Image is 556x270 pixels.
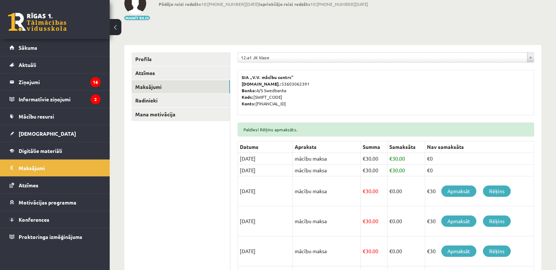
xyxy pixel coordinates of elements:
td: 30.00 [361,236,387,266]
legend: Ziņojumi [19,74,101,90]
td: €30 [425,206,534,236]
a: Maksājumi [10,160,101,176]
i: 2 [91,94,101,104]
td: 0.00 [387,176,425,206]
a: Informatīvie ziņojumi2 [10,91,101,108]
span: Konferences [19,216,49,223]
a: Maksājumi [132,80,230,94]
a: Radinieki [132,94,230,107]
a: Atzīmes [10,177,101,194]
span: 12.a1 JK klase [241,53,524,62]
td: 0.00 [387,236,425,266]
a: Mācību resursi [10,108,101,125]
td: mācību maksa [293,176,361,206]
td: 30.00 [361,165,387,176]
span: € [363,218,366,224]
th: Summa [361,141,387,153]
span: Atzīmes [19,182,38,188]
td: mācību maksa [293,153,361,165]
legend: Maksājumi [19,160,101,176]
a: Apmaksāt [441,215,476,227]
a: 12.a1 JK klase [238,53,534,62]
td: [DATE] [238,236,293,266]
td: €0 [425,153,534,165]
a: [DEMOGRAPHIC_DATA] [10,125,101,142]
span: € [363,155,366,162]
td: 30.00 [361,153,387,165]
span: € [363,167,366,173]
th: Nav samaksāts [425,141,534,153]
a: Apmaksāt [441,245,476,257]
span: Sākums [19,44,37,51]
td: [DATE] [238,206,293,236]
span: Digitālie materiāli [19,147,62,154]
td: 30.00 [387,165,425,176]
p: 53603062391 A/S Swedbanka [SWIFT_CODE] [FINANCIAL_ID] [242,74,530,107]
span: € [363,248,366,254]
a: Rēķins [483,185,511,197]
span: € [389,188,392,194]
th: Apraksts [293,141,361,153]
a: Atzīmes [132,66,230,80]
b: Kods: [242,94,253,100]
td: 0.00 [387,206,425,236]
i: 16 [90,77,101,87]
span: Aktuāli [19,61,36,68]
a: Sākums [10,39,101,56]
td: mācību maksa [293,236,361,266]
b: [DOMAIN_NAME].: [242,81,281,87]
span: € [389,248,392,254]
b: Banka: [242,87,256,93]
span: € [389,155,392,162]
a: Profils [132,52,230,66]
a: Rēķins [483,215,511,227]
span: Motivācijas programma [19,199,76,206]
a: Apmaksāt [441,185,476,197]
b: Pēdējo reizi redzēts [159,1,201,7]
td: mācību maksa [293,206,361,236]
a: Digitālie materiāli [10,142,101,159]
button: Mainīt bildi [124,16,150,20]
a: Motivācijas programma [10,194,101,211]
b: Iepriekšējo reizi redzēts [259,1,310,7]
td: 30.00 [387,153,425,165]
span: € [389,218,392,224]
span: 10:[PHONE_NUMBER][DATE] 10:[PHONE_NUMBER][DATE] [159,1,368,7]
a: Proktoringa izmēģinājums [10,228,101,245]
b: SIA „V.V. mācību centrs” [242,74,294,80]
td: [DATE] [238,153,293,165]
td: 30.00 [361,206,387,236]
b: Konts: [242,101,256,106]
div: Paldies! Rēķins apmaksāts. [238,123,534,136]
a: Konferences [10,211,101,228]
a: Rīgas 1. Tālmācības vidusskola [8,13,67,31]
th: Datums [238,141,293,153]
td: €30 [425,176,534,206]
th: Samaksāts [387,141,425,153]
td: [DATE] [238,176,293,206]
span: € [389,167,392,173]
td: €30 [425,236,534,266]
a: Ziņojumi16 [10,74,101,90]
td: €0 [425,165,534,176]
legend: Informatīvie ziņojumi [19,91,101,108]
span: € [363,188,366,194]
td: 30.00 [361,176,387,206]
span: Proktoringa izmēģinājums [19,233,82,240]
a: Mana motivācija [132,108,230,121]
span: [DEMOGRAPHIC_DATA] [19,130,76,137]
td: [DATE] [238,165,293,176]
a: Rēķins [483,245,511,257]
a: Aktuāli [10,56,101,73]
span: Mācību resursi [19,113,54,120]
td: mācību maksa [293,165,361,176]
